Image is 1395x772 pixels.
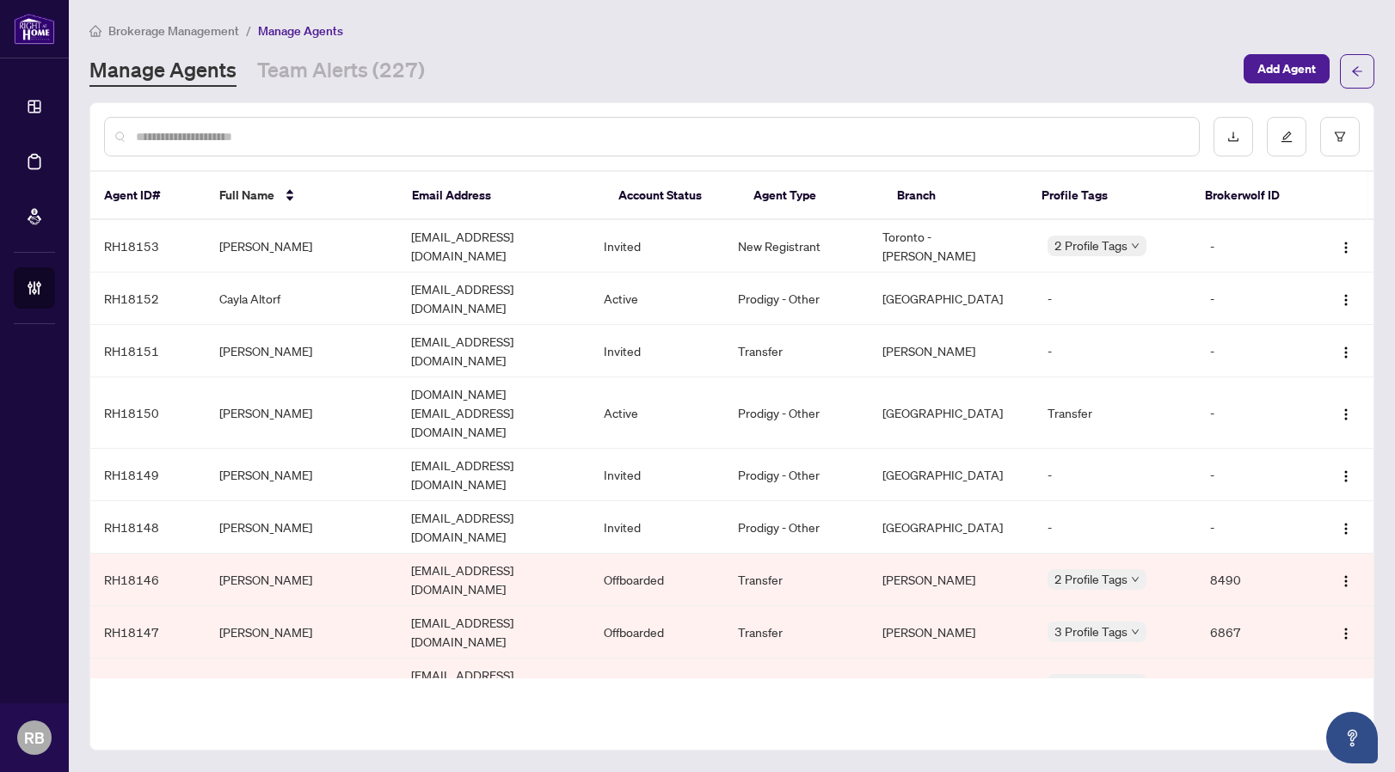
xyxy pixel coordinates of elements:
td: [PERSON_NAME] [869,325,1034,377]
td: - [1196,220,1312,273]
td: [EMAIL_ADDRESS][DOMAIN_NAME] [397,220,589,273]
td: Transfer [1034,377,1197,449]
span: down [1131,628,1140,636]
img: Logo [1339,407,1353,421]
td: [EMAIL_ADDRESS][DOMAIN_NAME] [397,554,589,606]
button: Logo [1332,618,1360,646]
td: [EMAIL_ADDRESS][DOMAIN_NAME] [397,606,589,659]
th: Brokerwolf ID [1191,172,1306,220]
td: Cayla Altorf [206,273,397,325]
td: RH18147 [90,606,206,659]
td: Invited [590,449,724,501]
span: Manage Agents [258,23,343,39]
td: [PERSON_NAME] [869,554,1034,606]
td: - [1034,325,1197,377]
td: RH18149 [90,449,206,501]
button: Logo [1332,285,1360,312]
td: - [1196,273,1312,325]
td: [GEOGRAPHIC_DATA] [869,501,1034,554]
button: Logo [1332,566,1360,593]
td: [PERSON_NAME] [206,377,397,449]
th: Profile Tags [1028,172,1191,220]
td: [GEOGRAPHIC_DATA] [869,659,1034,711]
th: Branch [883,172,1028,220]
span: Add Agent [1257,55,1316,83]
td: [EMAIL_ADDRESS][DOMAIN_NAME] [397,659,589,711]
td: Invited [590,220,724,273]
td: RH18153 [90,220,206,273]
a: Manage Agents [89,56,237,87]
button: Logo [1332,399,1360,426]
td: - [1034,501,1197,554]
td: Offboarded [590,606,724,659]
td: RH18150 [90,377,206,449]
span: 3 Profile Tags [1054,622,1128,641]
td: Active [590,273,724,325]
td: [PERSON_NAME] [206,606,397,659]
th: Agent ID# [90,172,206,220]
td: Transfer [724,325,869,377]
td: [GEOGRAPHIC_DATA] [869,449,1034,501]
td: [PERSON_NAME] [206,554,397,606]
td: - [1196,501,1312,554]
td: Transfer [724,554,869,606]
span: down [1131,575,1140,584]
td: Active [590,377,724,449]
button: Open asap [1326,712,1378,763]
td: [EMAIL_ADDRESS][DOMAIN_NAME] [397,501,589,554]
td: [PERSON_NAME] [206,449,397,501]
td: [EMAIL_ADDRESS][DOMAIN_NAME] [397,273,589,325]
span: filter [1334,131,1346,143]
td: 4452 [1196,659,1312,711]
th: Email Address [398,172,605,220]
td: - [1196,325,1312,377]
span: download [1227,131,1239,143]
img: Logo [1339,522,1353,536]
li: / [246,21,251,40]
td: Prodigy - Other [724,377,869,449]
span: down [1131,242,1140,250]
img: Logo [1339,293,1353,307]
td: [GEOGRAPHIC_DATA] [869,377,1034,449]
td: Prodigy - Other [724,273,869,325]
img: Logo [1339,241,1353,254]
td: [PERSON_NAME] [206,659,397,711]
button: Logo [1332,232,1360,260]
button: edit [1267,117,1306,156]
td: RH18152 [90,273,206,325]
span: home [89,25,101,37]
button: Logo [1332,461,1360,488]
th: Full Name [206,172,398,220]
button: Add Agent [1244,54,1330,83]
td: - [1034,273,1197,325]
th: Agent Type [740,172,884,220]
img: Logo [1339,627,1353,640]
th: Account Status [605,172,740,220]
td: [PERSON_NAME] [206,220,397,273]
td: Invited [590,501,724,554]
td: - [1034,449,1197,501]
td: Offboarded [590,659,724,711]
td: 8490 [1196,554,1312,606]
td: - [1196,449,1312,501]
img: Logo [1339,346,1353,359]
button: Logo [1332,337,1360,365]
td: Prodigy - Other [724,449,869,501]
td: [DOMAIN_NAME][EMAIL_ADDRESS][DOMAIN_NAME] [397,377,589,449]
td: Offboarded [590,554,724,606]
td: Invited [590,325,724,377]
button: download [1214,117,1253,156]
td: RH18143 [90,659,206,711]
span: arrow-left [1351,65,1363,77]
td: [EMAIL_ADDRESS][DOMAIN_NAME] [397,449,589,501]
img: Logo [1339,469,1353,483]
button: Logo [1332,513,1360,541]
span: edit [1281,131,1293,143]
td: Prodigy - Other [724,501,869,554]
img: logo [14,13,55,45]
td: Transfer [724,659,869,711]
td: 6867 [1196,606,1312,659]
span: 2 Profile Tags [1054,674,1128,694]
span: Brokerage Management [108,23,239,39]
img: Logo [1339,574,1353,588]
